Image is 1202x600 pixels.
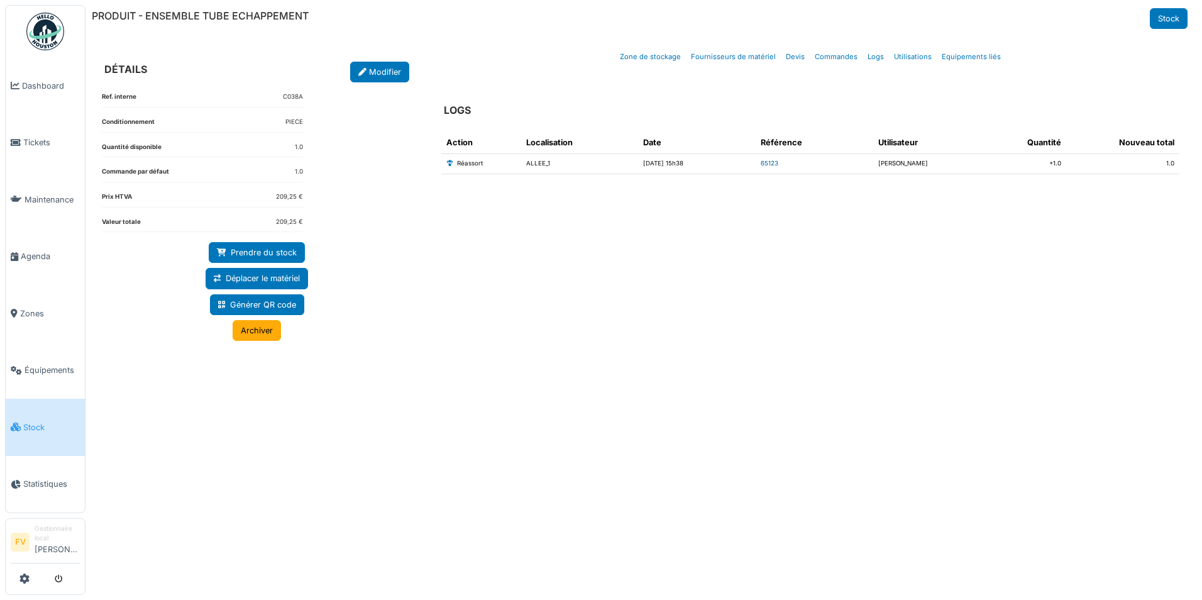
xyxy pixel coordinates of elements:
[210,294,304,315] a: Générer QR code
[206,268,308,289] a: Déplacer le matériel
[6,285,85,342] a: Zones
[102,192,132,207] dt: Prix HTVA
[937,42,1006,72] a: Equipements liés
[23,421,80,433] span: Stock
[102,218,141,232] dt: Valeur totale
[638,131,756,154] th: Date
[295,143,303,152] dd: 1.0
[283,92,303,102] dd: C038A
[23,136,80,148] span: Tickets
[873,131,991,154] th: Utilisateur
[233,320,281,341] a: Archiver
[756,131,873,154] th: Référence
[990,131,1066,154] th: Quantité
[23,478,80,490] span: Statistiques
[102,92,136,107] dt: Ref. interne
[92,10,309,22] h6: PRODUIT - ENSEMBLE TUBE ECHAPPEMENT
[990,154,1066,174] td: +1.0
[6,114,85,172] a: Tickets
[102,143,162,157] dt: Quantité disponible
[6,57,85,114] a: Dashboard
[761,160,778,167] a: 65123
[350,62,409,82] a: Modifier
[889,42,937,72] a: Utilisations
[11,533,30,552] li: FV
[276,218,303,227] dd: 209,25 €
[1150,8,1188,29] a: Stock
[638,154,756,174] td: [DATE] 15h38
[6,228,85,286] a: Agenda
[444,104,471,116] h6: LOGS
[276,192,303,202] dd: 209,25 €
[521,154,639,174] td: ALLEE_1
[104,64,147,75] h6: DÉTAILS
[1066,154,1179,174] td: 1.0
[781,42,810,72] a: Devis
[6,171,85,228] a: Maintenance
[20,308,80,319] span: Zones
[22,80,80,92] span: Dashboard
[6,399,85,456] a: Stock
[35,524,80,543] div: Gestionnaire local
[209,242,305,263] a: Prendre du stock
[1066,131,1179,154] th: Nouveau total
[441,131,521,154] th: Action
[25,194,80,206] span: Maintenance
[102,118,155,132] dt: Conditionnement
[521,131,639,154] th: Localisation
[11,524,80,564] a: FV Gestionnaire local[PERSON_NAME]
[35,524,80,560] li: [PERSON_NAME]
[686,42,781,72] a: Fournisseurs de matériel
[6,456,85,513] a: Statistiques
[21,250,80,262] span: Agenda
[25,364,80,376] span: Équipements
[873,154,991,174] td: [PERSON_NAME]
[810,42,863,72] a: Commandes
[26,13,64,50] img: Badge_color-CXgf-gQk.svg
[295,167,303,177] dd: 1.0
[615,42,686,72] a: Zone de stockage
[6,342,85,399] a: Équipements
[102,167,169,182] dt: Commande par défaut
[863,42,889,72] a: Logs
[285,118,303,127] dd: PIECE
[441,154,521,174] td: Réassort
